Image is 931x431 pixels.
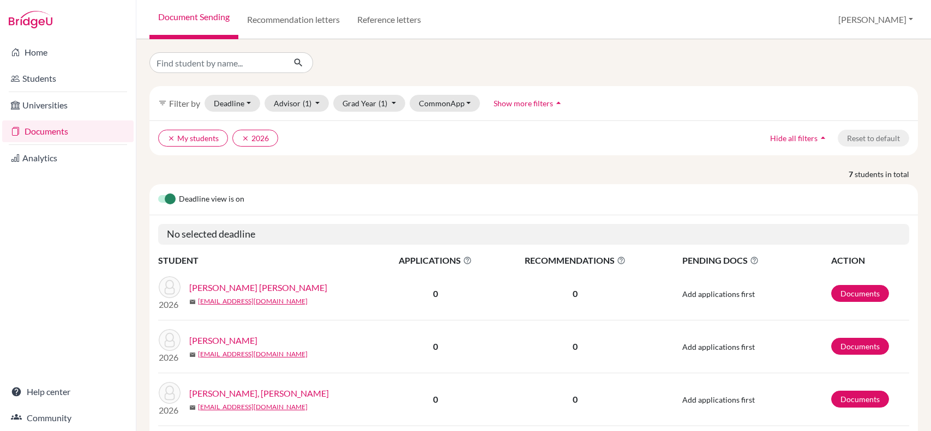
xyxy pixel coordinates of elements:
[379,99,387,108] span: (1)
[761,130,838,147] button: Hide all filtersarrow_drop_up
[158,99,167,107] i: filter_list
[205,95,260,112] button: Deadline
[831,391,889,408] a: Documents
[2,68,134,89] a: Students
[433,288,438,299] b: 0
[333,95,405,112] button: Grad Year(1)
[682,289,755,299] span: Add applications first
[855,168,918,180] span: students in total
[189,404,196,411] span: mail
[494,99,553,108] span: Show more filters
[2,41,134,63] a: Home
[198,296,308,306] a: [EMAIL_ADDRESS][DOMAIN_NAME]
[167,135,175,142] i: clear
[189,299,196,305] span: mail
[833,9,918,30] button: [PERSON_NAME]
[433,341,438,351] b: 0
[189,351,196,358] span: mail
[159,404,181,417] p: 2026
[682,254,830,267] span: PENDING DOCS
[159,351,181,364] p: 2026
[2,381,134,403] a: Help center
[495,254,656,267] span: RECOMMENDATIONS
[484,95,573,112] button: Show more filtersarrow_drop_up
[159,298,181,311] p: 2026
[818,132,828,143] i: arrow_drop_up
[179,193,244,206] span: Deadline view is on
[189,334,257,347] a: [PERSON_NAME]
[169,98,200,108] span: Filter by
[303,99,311,108] span: (1)
[831,253,909,268] th: ACTION
[232,130,278,147] button: clear2026
[159,382,181,404] img: Montalvo Redonda, Diego Armando
[433,394,438,404] b: 0
[770,133,818,143] span: Hide all filters
[553,98,564,108] i: arrow_drop_up
[410,95,480,112] button: CommonApp
[198,349,308,359] a: [EMAIL_ADDRESS][DOMAIN_NAME]
[849,168,855,180] strong: 7
[495,287,656,300] p: 0
[831,338,889,355] a: Documents
[377,254,494,267] span: APPLICATIONS
[159,276,181,298] img: BOTELLO CRUZ, MARCO ANTONIO
[2,120,134,142] a: Documents
[159,329,181,351] img: Garcia Hix, Dominic
[242,135,249,142] i: clear
[198,402,308,412] a: [EMAIL_ADDRESS][DOMAIN_NAME]
[149,52,285,73] input: Find student by name...
[9,11,52,28] img: Bridge-U
[682,395,755,404] span: Add applications first
[189,281,327,294] a: [PERSON_NAME] [PERSON_NAME]
[265,95,329,112] button: Advisor(1)
[495,340,656,353] p: 0
[2,407,134,429] a: Community
[189,387,329,400] a: [PERSON_NAME], [PERSON_NAME]
[831,285,889,302] a: Documents
[2,94,134,116] a: Universities
[158,253,376,268] th: STUDENT
[838,130,909,147] button: Reset to default
[495,393,656,406] p: 0
[682,342,755,351] span: Add applications first
[158,224,909,245] h5: No selected deadline
[2,147,134,169] a: Analytics
[158,130,228,147] button: clearMy students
